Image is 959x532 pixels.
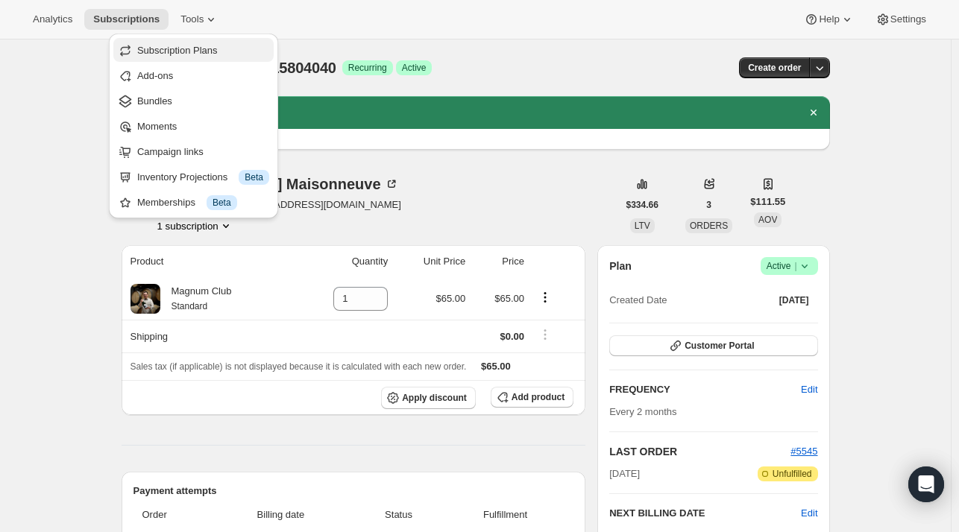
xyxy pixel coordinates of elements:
button: Memberships [113,190,274,214]
span: Subscriptions [93,13,160,25]
th: Quantity [296,245,392,278]
button: Bundles [113,89,274,113]
th: Product [122,245,296,278]
span: Campaign links [137,146,204,157]
span: $334.66 [626,199,658,211]
th: Price [470,245,529,278]
span: Sales tax (if applicable) is not displayed because it is calculated with each new order. [131,361,467,372]
div: Magnum Club [160,284,232,314]
button: Tools [172,9,227,30]
span: Created Date [609,293,667,308]
button: Customer Portal [609,335,817,356]
span: [DATE] [609,466,640,481]
button: Settings [867,9,935,30]
div: Open Intercom Messenger [908,466,944,502]
span: $65.00 [481,361,511,372]
span: Create order [748,62,801,74]
span: Billing date [210,507,351,522]
button: Apply discount [381,387,476,409]
div: Inventory Projections [137,170,269,185]
button: Edit [801,506,817,521]
span: $65.00 [494,293,524,304]
button: Moments [113,114,274,138]
button: Analytics [24,9,81,30]
span: $0.00 [500,331,524,342]
span: Tools [180,13,204,25]
button: Shipping actions [533,326,557,343]
span: Settings [890,13,926,25]
span: | [794,260,796,272]
span: Edit [801,382,817,397]
button: #5545 [790,444,817,459]
button: Dismiss notification [803,102,824,123]
span: $65.00 [436,293,465,304]
span: Every 2 months [609,406,676,417]
span: AOV [758,215,777,225]
small: Standard [172,301,208,311]
span: Subscription Plans [137,45,218,56]
span: [DATE] [779,294,809,306]
span: Help [819,13,839,25]
th: Shipping [122,320,296,352]
div: Memberships [137,195,269,210]
span: Analytics [33,13,72,25]
button: Help [795,9,863,30]
span: 3 [706,199,711,211]
span: Recurring [348,62,387,74]
button: Create order [739,57,810,78]
span: Moments [137,121,177,132]
span: Beta [213,197,231,209]
span: Unfulfilled [773,468,812,480]
button: Campaign links [113,139,274,163]
th: Order [133,498,206,531]
h2: NEXT BILLING DATE [609,506,801,521]
span: Customer Portal [685,340,754,352]
span: $111.55 [750,194,785,209]
span: Beta [245,171,263,183]
span: Subscription #41015804040 [145,60,336,76]
span: Add product [512,391,565,403]
span: Bundles [137,95,172,107]
button: $334.66 [617,194,667,215]
button: Subscription Plans [113,38,274,62]
a: #5545 [790,446,817,457]
span: Add-ons [137,70,173,81]
h2: Payment attempts [133,484,574,498]
button: 3 [697,194,720,215]
button: Subscriptions [84,9,169,30]
button: Add product [491,387,573,408]
span: Fulfillment [446,507,565,522]
span: LTV [635,221,650,231]
h2: FREQUENCY [609,382,801,397]
button: Add-ons [113,63,274,87]
span: Active [402,62,427,74]
span: Apply discount [402,392,467,404]
img: product img [131,284,160,314]
th: Unit Price [392,245,470,278]
button: Product actions [533,289,557,305]
h2: LAST ORDER [609,444,790,459]
h2: Plan [609,259,632,273]
span: Active [767,259,812,273]
span: Status [360,507,437,522]
button: Edit [792,378,826,402]
button: Inventory Projections [113,165,274,189]
span: ORDERS [690,221,728,231]
button: [DATE] [770,290,818,311]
